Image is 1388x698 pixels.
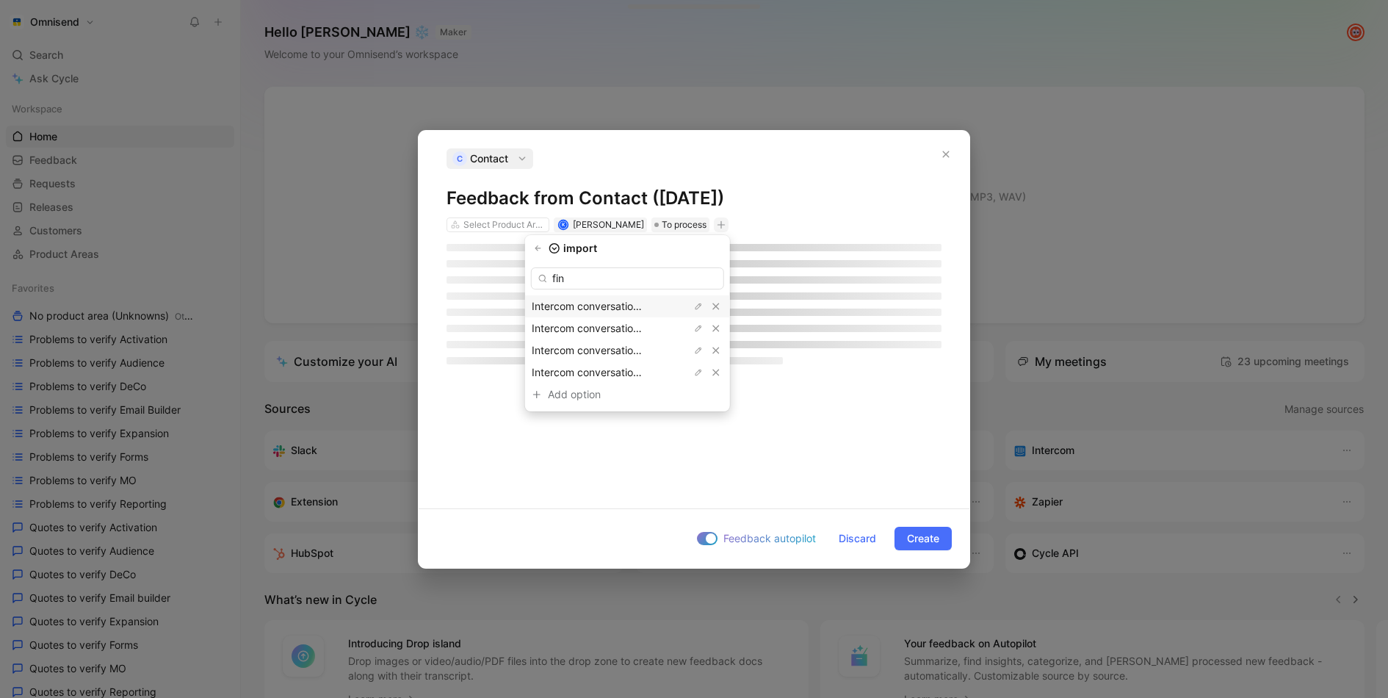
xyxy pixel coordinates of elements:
[525,317,730,339] div: Intercom conversation list between 25_06_09-06_15 paying brands 250616 - results-20250616-083902_
[525,339,730,361] div: Intercom conversation list between 25_06_09-06_15 paying brands 250616 - results-20250616-083902_
[525,241,730,256] div: import
[532,344,1037,356] span: Intercom conversation list between 25_06_09-06_15 paying brands 250616 - results-20250616-083902_
[532,322,1037,334] span: Intercom conversation list between 25_06_09-06_15 paying brands 250616 - results-20250616-083902_
[532,300,1037,312] span: Intercom conversation list between 25_06_09-06_15 paying brands 250616 - results-20250616-083902_
[525,361,730,384] div: Intercom conversation list between 25_06_09-06_15 paying brands 250616 - results-20250616-083902_
[525,295,730,317] div: Intercom conversation list between 25_06_09-06_15 paying brands 250616 - results-20250616-083902_
[531,267,724,289] input: Search
[532,366,1037,378] span: Intercom conversation list between 25_06_09-06_15 paying brands 250616 - results-20250616-083902_
[548,386,658,403] div: Add option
